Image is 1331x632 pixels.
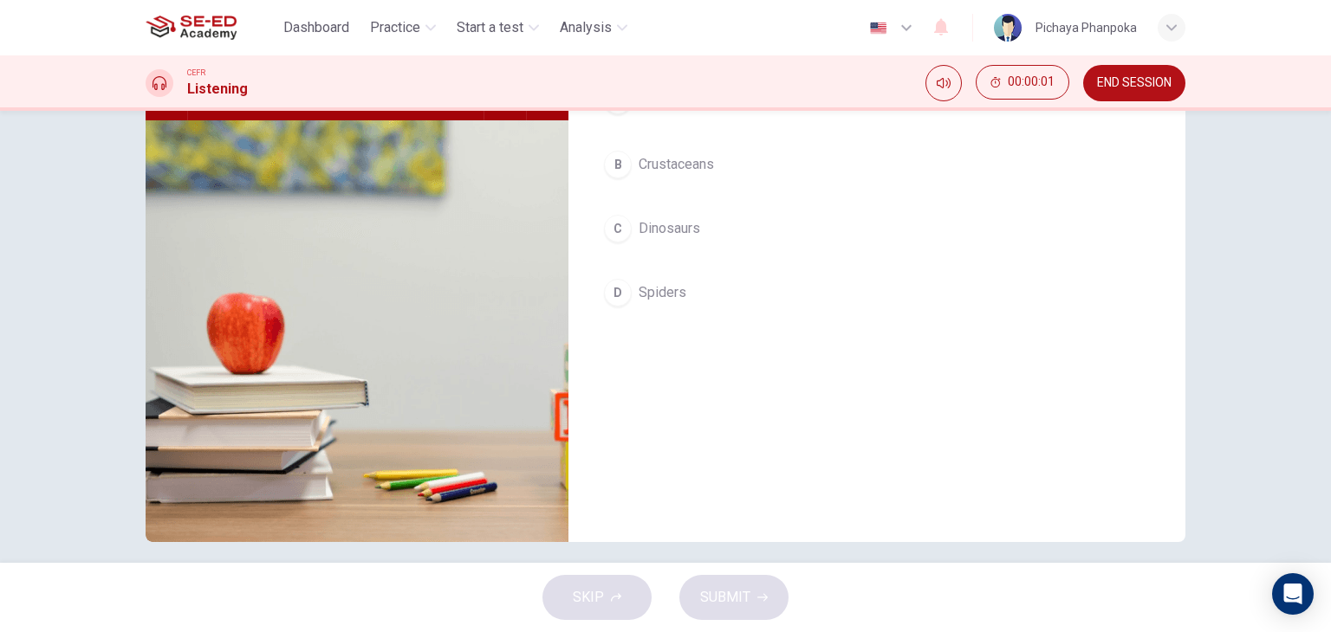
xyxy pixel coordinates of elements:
div: Pichaya Phanpoka [1036,17,1137,38]
span: Spiders [639,282,686,303]
div: Mute [925,65,962,101]
button: END SESSION [1083,65,1185,101]
span: Dashboard [283,17,349,38]
span: Analysis [560,17,612,38]
button: Start a test [450,12,546,43]
div: D [604,279,632,306]
button: DSpiders [596,271,1158,314]
img: en [867,22,889,35]
div: Open Intercom Messenger [1272,573,1314,615]
button: Analysis [553,12,634,43]
div: B [604,151,632,178]
h1: Listening [187,79,248,100]
button: CDinosaurs [596,207,1158,250]
span: 00:00:01 [1008,75,1055,89]
div: Hide [976,65,1069,101]
span: CEFR [187,67,205,79]
span: END SESSION [1097,76,1172,90]
img: SE-ED Academy logo [146,10,237,45]
img: Listen to this clip about Horseshoe Crabs and answer the following questions: [146,120,568,542]
button: 00:00:01 [976,65,1069,100]
span: Crustaceans [639,154,714,175]
span: Start a test [457,17,523,38]
span: Practice [370,17,420,38]
img: Profile picture [994,14,1022,42]
span: Dinosaurs [639,218,700,239]
a: SE-ED Academy logo [146,10,276,45]
button: BCrustaceans [596,143,1158,186]
button: Dashboard [276,12,356,43]
div: C [604,215,632,242]
button: Practice [363,12,443,43]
